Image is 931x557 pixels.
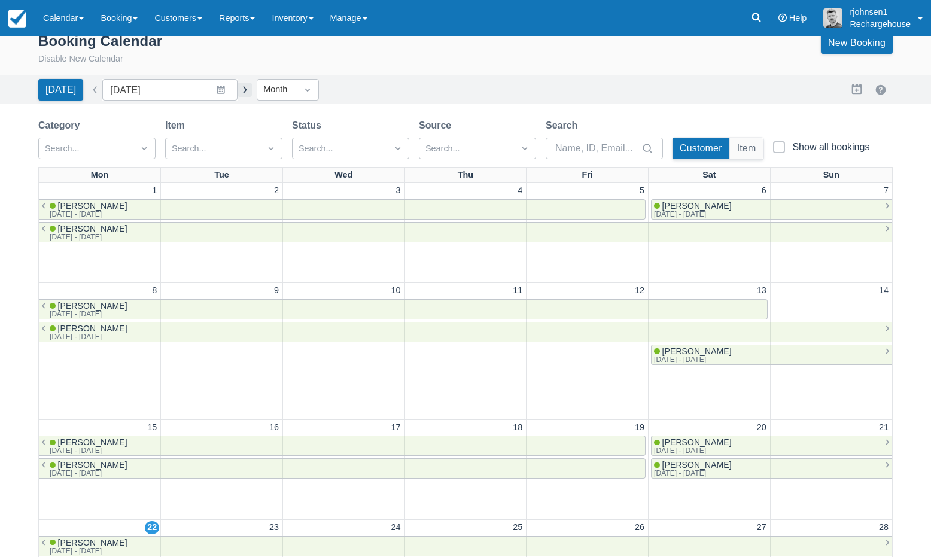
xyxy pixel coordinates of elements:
a: Fri [579,168,595,183]
a: Thu [455,168,476,183]
a: 6 [759,184,769,197]
img: A1 [823,8,842,28]
a: [PERSON_NAME][DATE] - [DATE] [39,536,892,556]
a: Mon [89,168,111,183]
label: Search [546,118,582,133]
span: [PERSON_NAME] [58,201,127,211]
a: 4 [515,184,525,197]
a: 25 [510,521,525,534]
span: Help [789,13,807,23]
div: [DATE] - [DATE] [50,311,125,318]
label: Source [419,118,456,133]
a: 16 [267,421,281,434]
a: 2 [272,184,281,197]
div: [DATE] - [DATE] [654,470,729,477]
span: [PERSON_NAME] [662,460,732,470]
i: Help [778,14,787,22]
input: Name, ID, Email... [555,138,639,159]
span: [PERSON_NAME] [662,346,732,356]
img: checkfront-main-nav-mini-logo.png [8,10,26,28]
span: [PERSON_NAME] [58,460,127,470]
span: Dropdown icon [519,142,531,154]
span: Dropdown icon [138,142,150,154]
div: Show all bookings [792,141,869,153]
div: [DATE] - [DATE] [654,211,729,218]
button: Customer [673,138,729,159]
a: [PERSON_NAME][DATE] - [DATE] [651,436,892,456]
a: 13 [754,284,769,297]
span: [PERSON_NAME] [662,437,732,447]
a: 17 [389,421,403,434]
a: 1 [150,184,159,197]
a: 18 [510,421,525,434]
span: [PERSON_NAME] [662,201,732,211]
a: [PERSON_NAME][DATE] - [DATE] [39,199,646,220]
a: Sun [821,168,842,183]
div: [DATE] - [DATE] [50,447,125,454]
div: [DATE] - [DATE] [50,470,125,477]
button: [DATE] [38,79,83,101]
a: 21 [877,421,891,434]
a: 14 [877,284,891,297]
div: [DATE] - [DATE] [50,547,125,555]
p: rjohnsen1 [850,6,911,18]
a: [PERSON_NAME][DATE] - [DATE] [39,458,646,479]
a: [PERSON_NAME][DATE] - [DATE] [39,436,646,456]
a: [PERSON_NAME][DATE] - [DATE] [39,322,892,342]
a: [PERSON_NAME][DATE] - [DATE] [651,458,892,479]
a: [PERSON_NAME][DATE] - [DATE] [651,345,892,365]
span: Dropdown icon [302,84,314,96]
a: 10 [389,284,403,297]
span: [PERSON_NAME] [58,224,127,233]
a: Wed [332,168,355,183]
button: Item [730,138,763,159]
span: Dropdown icon [265,142,277,154]
a: [PERSON_NAME][DATE] - [DATE] [39,299,768,319]
a: 15 [145,421,159,434]
span: [PERSON_NAME] [58,324,127,333]
a: 11 [510,284,525,297]
div: [DATE] - [DATE] [654,447,729,454]
a: 3 [394,184,403,197]
div: [DATE] - [DATE] [654,356,729,363]
label: Category [38,118,84,133]
span: [PERSON_NAME] [58,538,127,547]
a: 12 [632,284,647,297]
div: Month [263,83,291,96]
a: 23 [267,521,281,534]
a: 5 [637,184,647,197]
span: [PERSON_NAME] [58,301,127,311]
a: 9 [272,284,281,297]
input: Date [102,79,238,101]
a: New Booking [821,32,893,54]
div: [DATE] - [DATE] [50,233,125,241]
a: Tue [212,168,232,183]
a: 8 [150,284,159,297]
a: 7 [881,184,891,197]
a: 22 [145,521,159,534]
a: 28 [877,521,891,534]
div: [DATE] - [DATE] [50,211,125,218]
label: Item [165,118,190,133]
a: 20 [754,421,769,434]
a: 26 [632,521,647,534]
a: [PERSON_NAME][DATE] - [DATE] [39,222,892,242]
a: 19 [632,421,647,434]
a: 24 [389,521,403,534]
div: [DATE] - [DATE] [50,333,125,340]
div: Booking Calendar [38,32,162,50]
a: [PERSON_NAME][DATE] - [DATE] [651,199,892,220]
a: Sat [700,168,718,183]
span: Dropdown icon [392,142,404,154]
label: Status [292,118,326,133]
button: Disable New Calendar [38,53,123,66]
span: [PERSON_NAME] [58,437,127,447]
a: 27 [754,521,769,534]
p: Rechargehouse [850,18,911,30]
